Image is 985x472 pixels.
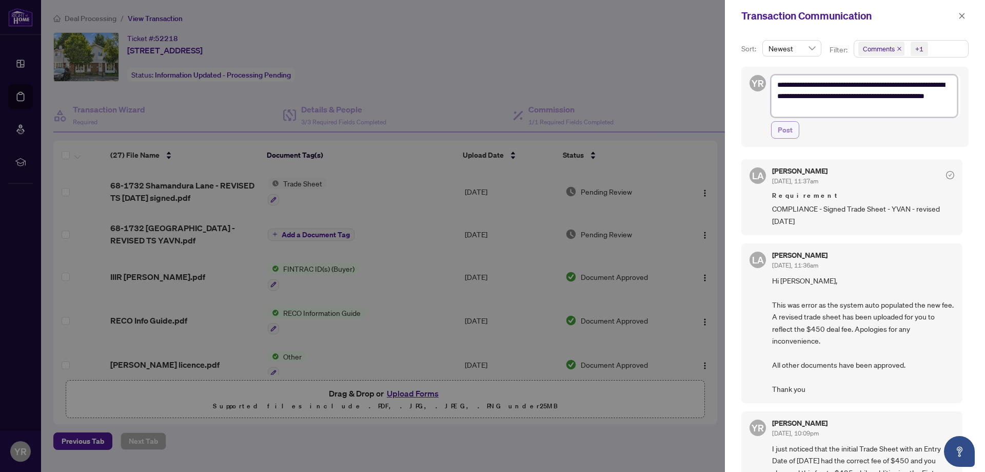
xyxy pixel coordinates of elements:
span: [DATE], 11:37am [772,177,818,185]
p: Sort: [741,43,758,54]
div: +1 [915,44,923,54]
span: Requirement [772,191,954,201]
h5: [PERSON_NAME] [772,420,828,427]
span: check-circle [946,171,954,179]
span: close [897,46,902,51]
span: Post [778,122,793,138]
span: LA [752,253,764,267]
span: close [958,12,966,20]
span: LA [752,168,764,183]
h5: [PERSON_NAME] [772,167,828,175]
div: Transaction Communication [741,8,955,24]
span: Comments [863,44,895,54]
span: [DATE], 10:09pm [772,429,819,437]
span: COMPLIANCE - Signed Trade Sheet - YVAN - revised [DATE] [772,203,954,227]
h5: [PERSON_NAME] [772,252,828,259]
span: YR [752,76,764,90]
button: Post [771,121,799,139]
span: Comments [858,42,904,56]
span: [DATE], 11:36am [772,261,818,269]
span: Newest [769,41,815,56]
button: Open asap [944,436,975,467]
span: Hi [PERSON_NAME], This was error as the system auto populated the new fee. A revised trade sheet ... [772,275,954,395]
span: YR [752,421,764,435]
p: Filter: [830,44,849,55]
